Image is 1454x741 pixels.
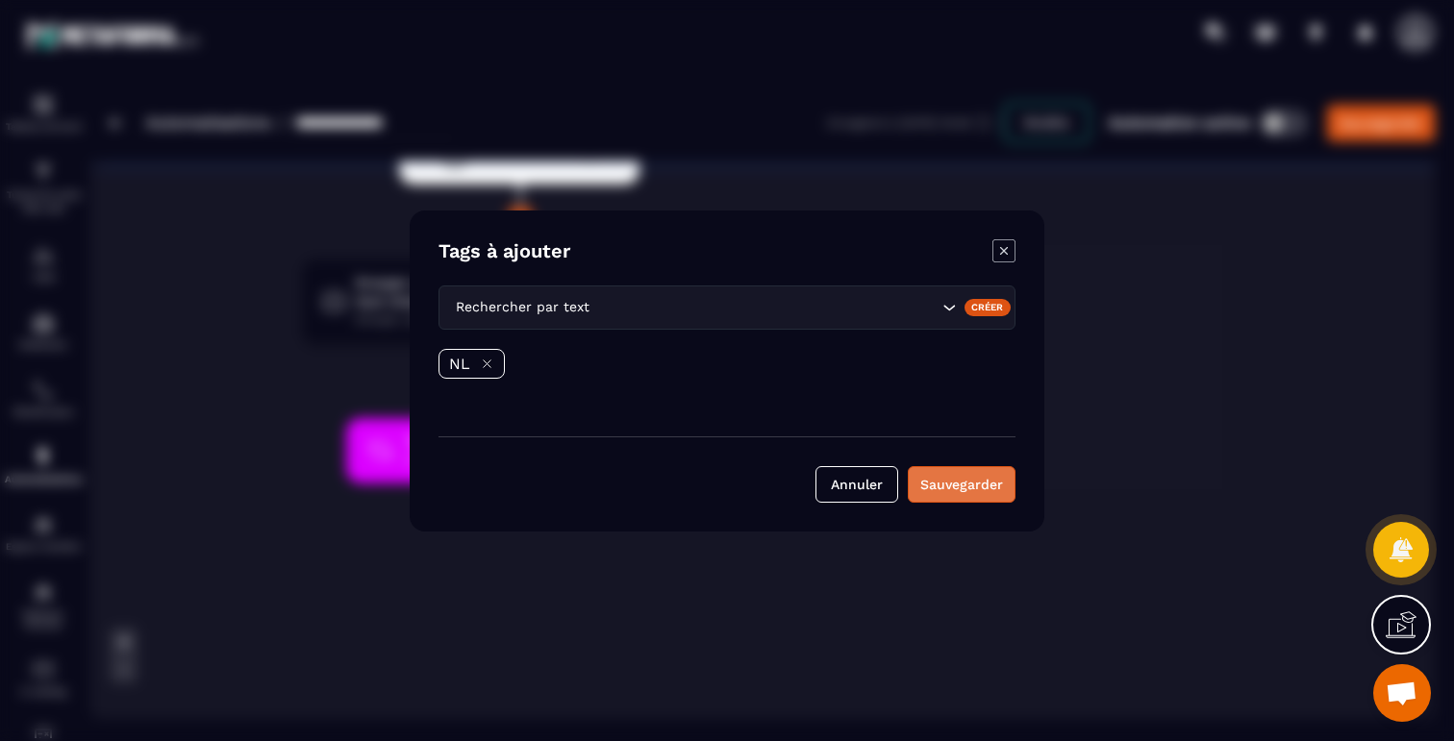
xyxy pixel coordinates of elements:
[908,466,1015,503] button: Sauvegarder
[449,355,470,373] p: NL
[593,297,938,318] input: Search for option
[439,239,570,266] h4: Tags à ajouter
[815,466,898,503] button: Annuler
[965,298,1012,315] div: Créer
[439,285,1015,330] div: Search for option
[451,297,593,318] span: Rechercher par text
[1373,664,1431,722] div: Ouvrir le chat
